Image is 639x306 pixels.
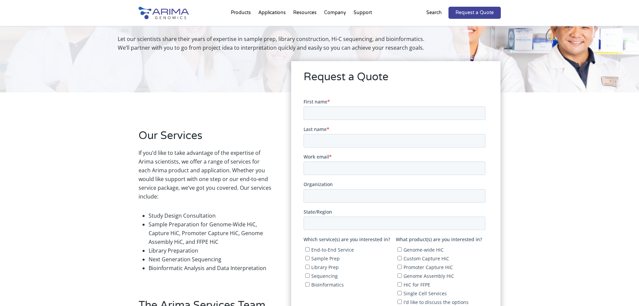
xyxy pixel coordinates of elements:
li: Next Generation Sequencing [149,255,271,264]
li: Study Design Consultation [149,211,271,220]
p: Let our scientists share their years of expertise in sample prep, library construction, Hi-C sequ... [118,35,437,52]
li: Sample Preparation for Genome-Wide HiC, Capture HiC, Promoter Capture HiC, Genome Assembly HiC, a... [149,220,271,246]
p: If you’d like to take advantage of the expertise of Arima scientists, we offer a range of service... [139,148,271,206]
p: Search [426,8,442,17]
h2: Request a Quote [304,70,488,90]
li: Bioinformatic Analysis and Data Interpretation [149,264,271,272]
li: Library Preparation [149,246,271,255]
h2: Our Services [139,128,271,148]
a: Request a Quote [448,7,501,19]
img: Arima-Genomics-logo [139,7,189,19]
